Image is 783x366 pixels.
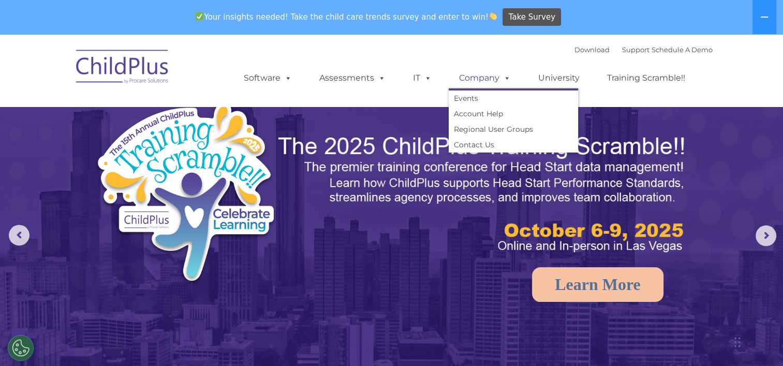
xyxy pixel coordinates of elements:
a: IT [403,68,442,88]
a: Learn More [532,267,663,302]
span: Phone number [144,111,188,118]
a: Software [233,68,302,88]
a: Training Scramble!! [597,68,696,88]
img: ChildPlus by Procare Solutions [71,42,174,94]
a: Download [574,45,610,54]
a: University [528,68,590,88]
span: Last name [144,68,175,76]
span: Take Survey [509,8,555,26]
span: Your insights needed! Take the child care trends survey and enter to win! [191,7,501,27]
button: Cookies Settings [8,335,34,361]
a: Support [622,45,649,54]
iframe: Chat Widget [614,254,783,366]
img: 👏 [489,12,497,20]
a: Take Survey [503,8,561,26]
a: Account Help [449,106,578,121]
a: Contact Us [449,137,578,152]
img: ✅ [196,12,203,20]
a: Schedule A Demo [652,45,713,54]
a: Events [449,90,578,106]
font: | [574,45,713,54]
div: Drag [734,327,741,358]
a: Regional User Groups [449,121,578,137]
a: Company [449,68,521,88]
a: Assessments [309,68,396,88]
